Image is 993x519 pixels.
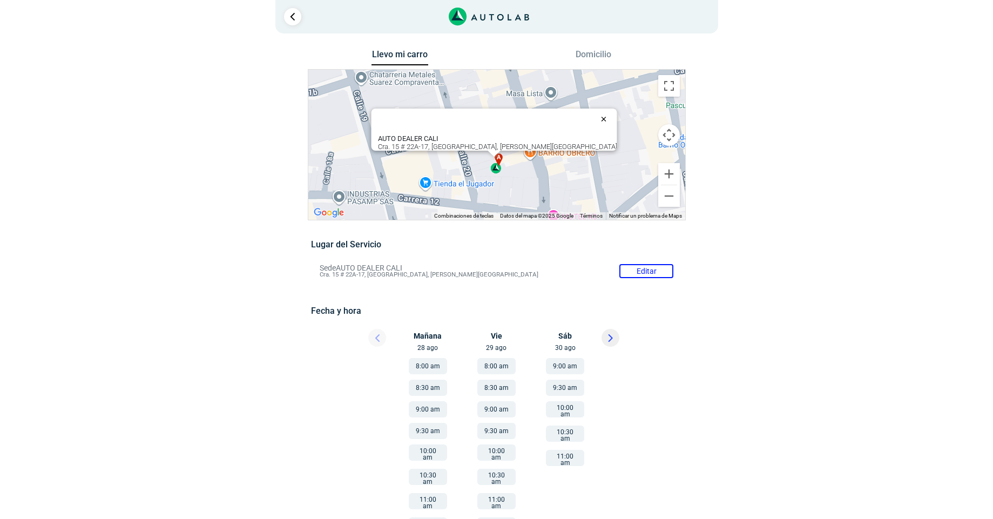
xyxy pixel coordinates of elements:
[658,185,680,207] button: Reducir
[477,423,516,439] button: 9:30 am
[477,401,516,417] button: 9:00 am
[409,423,447,439] button: 9:30 am
[371,49,428,66] button: Llevo mi carro
[546,426,584,442] button: 10:30 am
[477,493,516,509] button: 11:00 am
[546,450,584,466] button: 11:00 am
[500,213,573,219] span: Datos del mapa ©2025 Google
[658,163,680,185] button: Ampliar
[609,213,682,219] a: Notificar un problema de Maps
[546,401,584,417] button: 10:00 am
[409,401,447,417] button: 9:00 am
[658,124,680,146] button: Controles de visualización del mapa
[409,380,447,396] button: 8:30 am
[409,469,447,485] button: 10:30 am
[496,153,501,163] span: a
[546,358,584,374] button: 9:00 am
[477,358,516,374] button: 8:00 am
[409,444,447,461] button: 10:00 am
[377,134,617,151] div: Cra. 15 # 22A-17, [GEOGRAPHIC_DATA], [PERSON_NAME][GEOGRAPHIC_DATA]
[311,306,682,316] h5: Fecha y hora
[565,49,622,65] button: Domicilio
[409,493,447,509] button: 11:00 am
[311,206,347,220] a: Abre esta zona en Google Maps (se abre en una nueva ventana)
[449,11,529,21] a: Link al sitio de autolab
[477,380,516,396] button: 8:30 am
[580,213,603,219] a: Términos (se abre en una nueva pestaña)
[311,239,682,250] h5: Lugar del Servicio
[546,380,584,396] button: 9:30 am
[311,206,347,220] img: Google
[284,8,301,25] a: Ir al paso anterior
[377,134,438,143] b: AUTO DEALER CALI
[477,469,516,485] button: 10:30 am
[658,75,680,97] button: Cambiar a la vista en pantalla completa
[409,358,447,374] button: 8:00 am
[477,444,516,461] button: 10:00 am
[434,212,494,220] button: Combinaciones de teclas
[593,106,619,132] button: Cerrar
